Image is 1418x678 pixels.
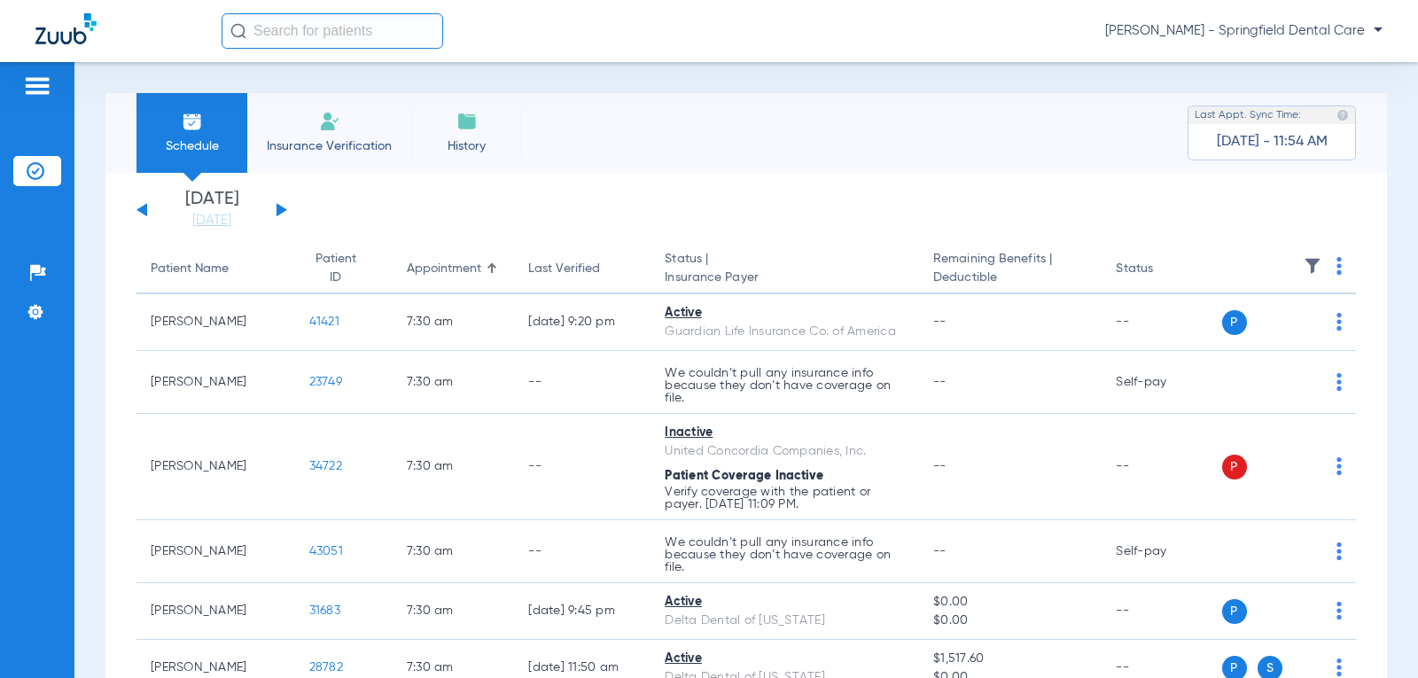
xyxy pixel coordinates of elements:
[35,13,97,44] img: Zuub Logo
[933,545,947,557] span: --
[1102,583,1221,640] td: --
[309,545,343,557] span: 43051
[309,250,362,287] div: Patient ID
[151,260,229,278] div: Patient Name
[393,414,515,520] td: 7:30 AM
[1102,520,1221,583] td: Self-pay
[159,212,265,230] a: [DATE]
[1222,599,1247,624] span: P
[1336,257,1342,275] img: group-dot-blue.svg
[514,351,651,414] td: --
[309,604,340,617] span: 31683
[136,294,295,351] td: [PERSON_NAME]
[933,376,947,388] span: --
[665,612,905,630] div: Delta Dental of [US_STATE]
[933,612,1087,630] span: $0.00
[393,583,515,640] td: 7:30 AM
[933,650,1087,668] span: $1,517.60
[665,470,823,482] span: Patient Coverage Inactive
[1336,373,1342,391] img: group-dot-blue.svg
[528,260,636,278] div: Last Verified
[1105,22,1383,40] span: [PERSON_NAME] - Springfield Dental Care
[933,316,947,328] span: --
[309,316,339,328] span: 41421
[1336,109,1349,121] img: last sync help info
[1102,294,1221,351] td: --
[1336,313,1342,331] img: group-dot-blue.svg
[1304,257,1321,275] img: filter.svg
[261,137,398,155] span: Insurance Verification
[665,650,905,668] div: Active
[136,583,295,640] td: [PERSON_NAME]
[309,250,378,287] div: Patient ID
[665,536,905,573] p: We couldn’t pull any insurance info because they don’t have coverage on file.
[151,260,281,278] div: Patient Name
[136,351,295,414] td: [PERSON_NAME]
[456,111,478,132] img: History
[514,520,651,583] td: --
[1336,659,1342,676] img: group-dot-blue.svg
[393,351,515,414] td: 7:30 AM
[182,111,203,132] img: Schedule
[665,323,905,341] div: Guardian Life Insurance Co. of America
[665,304,905,323] div: Active
[514,583,651,640] td: [DATE] 9:45 PM
[933,269,1087,287] span: Deductible
[407,260,481,278] div: Appointment
[136,414,295,520] td: [PERSON_NAME]
[665,593,905,612] div: Active
[514,414,651,520] td: --
[23,75,51,97] img: hamburger-icon
[1336,602,1342,620] img: group-dot-blue.svg
[159,191,265,230] li: [DATE]
[1195,106,1301,124] span: Last Appt. Sync Time:
[136,520,295,583] td: [PERSON_NAME]
[665,367,905,404] p: We couldn’t pull any insurance info because they don’t have coverage on file.
[1222,310,1247,335] span: P
[528,260,600,278] div: Last Verified
[514,294,651,351] td: [DATE] 9:20 PM
[425,137,509,155] span: History
[919,245,1102,294] th: Remaining Benefits |
[393,520,515,583] td: 7:30 AM
[150,137,234,155] span: Schedule
[1222,455,1247,479] span: P
[1336,542,1342,560] img: group-dot-blue.svg
[665,424,905,442] div: Inactive
[309,460,342,472] span: 34722
[393,294,515,351] td: 7:30 AM
[1102,351,1221,414] td: Self-pay
[933,460,947,472] span: --
[309,376,342,388] span: 23749
[1217,133,1328,151] span: [DATE] - 11:54 AM
[651,245,919,294] th: Status |
[407,260,501,278] div: Appointment
[309,661,343,674] span: 28782
[319,111,340,132] img: Manual Insurance Verification
[1336,457,1342,475] img: group-dot-blue.svg
[230,23,246,39] img: Search Icon
[222,13,443,49] input: Search for patients
[1102,245,1221,294] th: Status
[665,486,905,510] p: Verify coverage with the patient or payer. [DATE] 11:09 PM.
[1102,414,1221,520] td: --
[933,593,1087,612] span: $0.00
[665,269,905,287] span: Insurance Payer
[665,442,905,461] div: United Concordia Companies, Inc.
